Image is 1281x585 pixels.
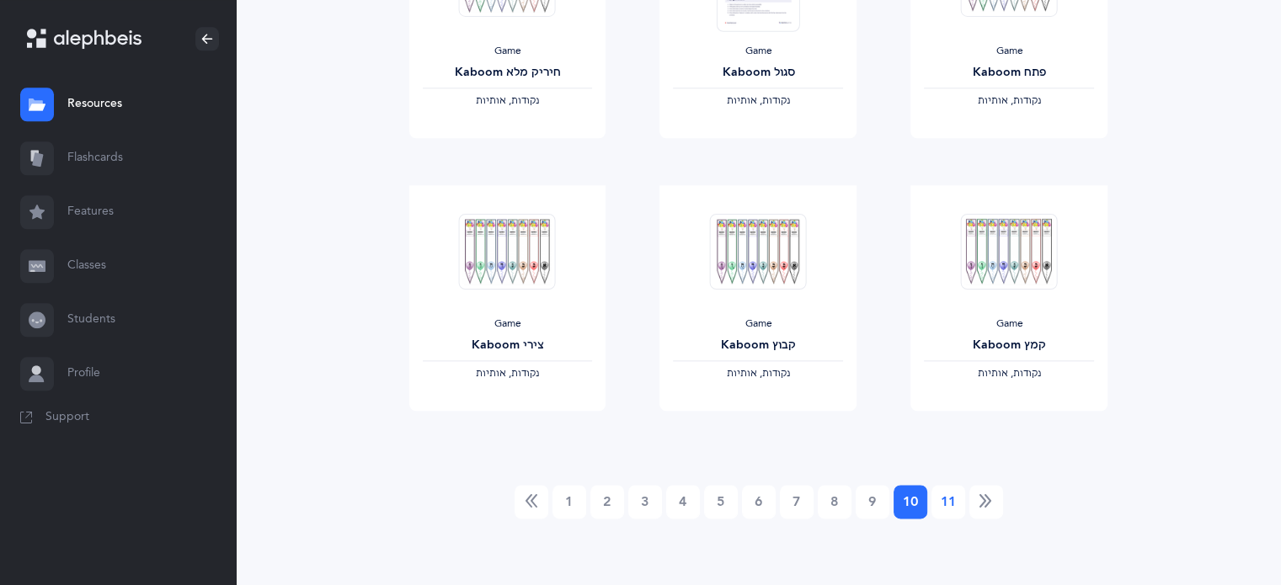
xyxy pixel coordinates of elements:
[423,64,593,82] div: Kaboom חיריק מלא
[961,213,1058,290] img: kumatz_1566880374.PNG
[780,485,814,519] a: 7
[924,317,1094,331] div: Game
[727,367,790,379] span: ‫נקודות, אותיות‬
[552,485,586,519] a: 1
[515,485,548,519] a: Previous
[742,485,776,519] a: 6
[894,485,927,519] a: 10
[590,485,624,519] a: 2
[704,485,738,519] a: 5
[727,94,790,106] span: ‫נקודות, אותיות‬
[45,409,89,426] span: Support
[459,213,556,290] img: tzeirei_1566880503.PNG
[978,367,1041,379] span: ‫נקודות, אותיות‬
[856,485,889,519] a: 9
[628,485,662,519] a: 3
[476,367,539,379] span: ‫נקודות, אותיות‬
[924,337,1094,354] div: Kaboom קמץ
[476,94,539,106] span: ‫נקודות, אותיות‬
[924,64,1094,82] div: Kaboom פתח
[423,337,593,354] div: Kaboom צירי
[423,45,593,58] div: Game
[673,64,843,82] div: Kaboom סגול
[931,485,965,519] a: 11
[978,94,1041,106] span: ‫נקודות, אותיות‬
[673,317,843,331] div: Game
[673,337,843,354] div: Kaboom קבוץ
[969,485,1003,519] a: Next
[710,213,807,290] img: Kaboom_Kubutz_thumbnail_1574558866.png
[924,45,1094,58] div: Game
[818,485,851,519] a: 8
[673,45,843,58] div: Game
[666,485,700,519] a: 4
[423,317,593,331] div: Game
